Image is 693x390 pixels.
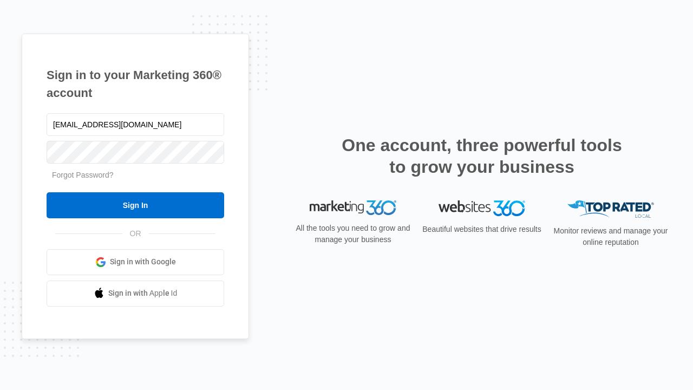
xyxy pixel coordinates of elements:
[47,113,224,136] input: Email
[122,228,149,239] span: OR
[108,288,178,299] span: Sign in with Apple Id
[47,281,224,307] a: Sign in with Apple Id
[47,249,224,275] a: Sign in with Google
[567,200,654,218] img: Top Rated Local
[439,200,525,216] img: Websites 360
[47,192,224,218] input: Sign In
[292,223,414,245] p: All the tools you need to grow and manage your business
[550,225,671,248] p: Monitor reviews and manage your online reputation
[338,134,625,178] h2: One account, three powerful tools to grow your business
[421,224,542,235] p: Beautiful websites that drive results
[310,200,396,216] img: Marketing 360
[110,256,176,268] span: Sign in with Google
[47,66,224,102] h1: Sign in to your Marketing 360® account
[52,171,114,179] a: Forgot Password?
